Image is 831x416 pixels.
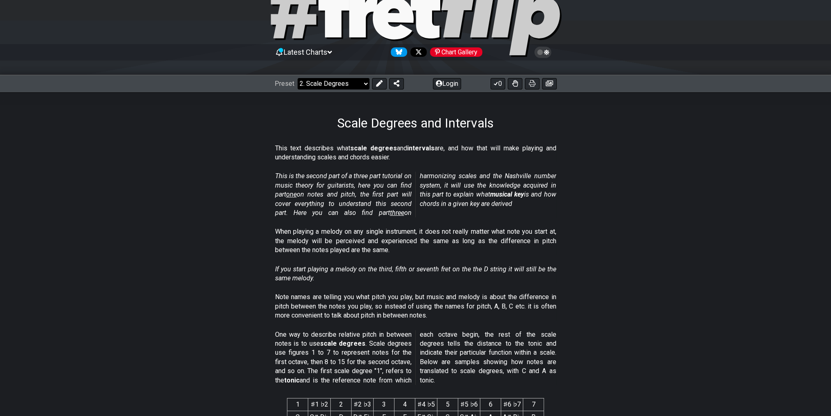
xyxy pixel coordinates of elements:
button: Print [525,78,540,89]
button: Toggle Dexterity for all fretkits [508,78,522,89]
strong: scale degrees [350,144,397,152]
p: One way to describe relative pitch in between notes is to use . Scale degrees use figures 1 to 7 ... [275,330,556,385]
th: ♯5 ♭6 [458,398,480,411]
h1: Scale Degrees and Intervals [337,115,494,131]
em: This is the second part of a three part tutorial on music theory for guitarists, here you can fin... [275,172,556,217]
th: 5 [437,398,458,411]
span: Preset [275,80,294,87]
th: 7 [523,398,544,411]
th: 1 [287,398,308,411]
button: Login [433,78,461,89]
p: This text describes what and are, and how that will make playing and understanding scales and cho... [275,144,556,162]
th: ♯4 ♭5 [415,398,437,411]
strong: tonic [284,376,300,384]
th: 4 [394,398,415,411]
div: Chart Gallery [430,47,482,57]
span: three [390,209,404,217]
th: ♯2 ♭3 [352,398,374,411]
select: Preset [298,78,370,89]
strong: musical key [490,190,524,198]
span: Toggle light / dark theme [538,49,548,56]
strong: scale degrees [320,340,366,347]
th: ♯6 ♭7 [501,398,523,411]
button: Edit Preset [372,78,387,89]
span: Latest Charts [284,48,327,56]
th: ♯1 ♭2 [308,398,331,411]
p: When playing a melody on any single instrument, it does not really matter what note you start at,... [275,227,556,255]
a: #fretflip at Pinterest [427,47,482,57]
button: Share Preset [389,78,404,89]
a: Follow #fretflip at Bluesky [388,47,407,57]
em: If you start playing a melody on the third, fifth or seventh fret on the the D string it will sti... [275,265,556,282]
th: 3 [374,398,394,411]
span: one [286,190,297,198]
th: 6 [480,398,501,411]
button: 0 [491,78,505,89]
a: Follow #fretflip at X [407,47,427,57]
button: Create image [542,78,557,89]
p: Note names are telling you what pitch you play, but music and melody is about the difference in p... [275,293,556,320]
th: 2 [331,398,352,411]
strong: intervals [407,144,435,152]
